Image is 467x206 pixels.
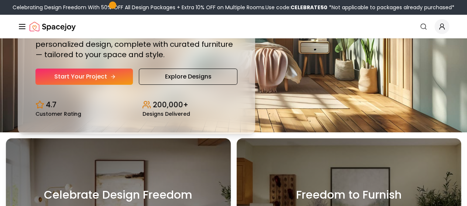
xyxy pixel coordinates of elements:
div: Celebrating Design Freedom With 50% OFF All Design Packages + Extra 10% OFF on Multiple Rooms. [13,4,454,11]
div: Design stats [35,94,237,116]
a: Spacejoy [30,19,76,34]
p: Work 1:1 with expert interior designers to create a personalized design, complete with curated fu... [35,29,237,60]
small: Designs Delivered [142,111,190,116]
h3: Celebrate Design Freedom [44,188,192,202]
span: Use code: [265,4,327,11]
h3: Freedom to Furnish [296,188,402,202]
nav: Global [18,15,449,38]
b: CELEBRATE50 [291,4,327,11]
small: Customer Rating [35,111,81,116]
img: Spacejoy Logo [30,19,76,34]
span: *Not applicable to packages already purchased* [327,4,454,11]
p: 200,000+ [152,99,188,110]
p: 4.7 [46,99,56,110]
a: Start Your Project [35,69,133,85]
a: Explore Designs [139,69,237,85]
